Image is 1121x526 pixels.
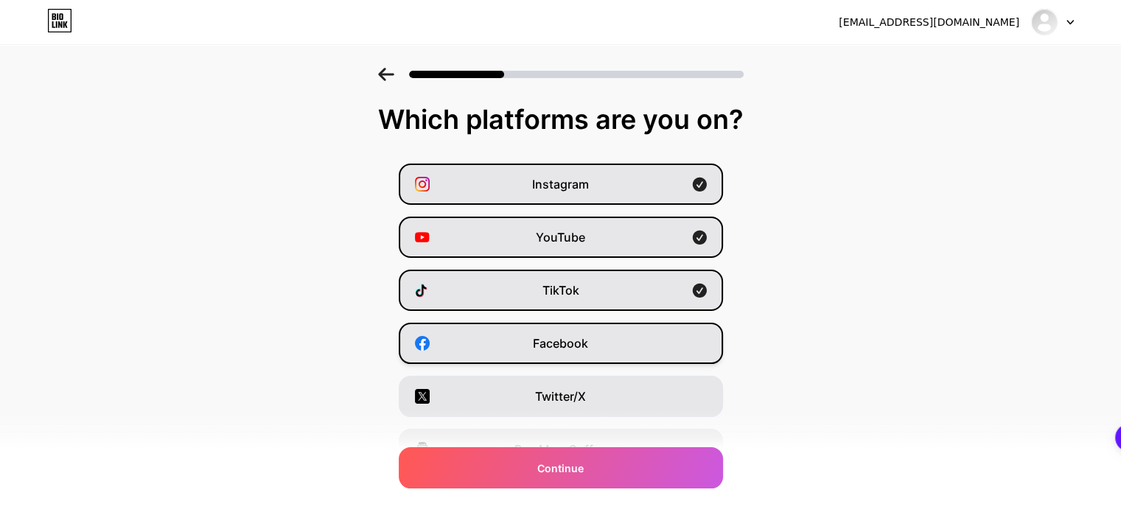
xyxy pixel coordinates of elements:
div: Which platforms are you on? [15,105,1106,134]
img: solarfourgoodsbc [1030,8,1058,36]
span: Continue [537,460,584,476]
span: TikTok [542,281,579,299]
span: Instagram [532,175,589,193]
div: [EMAIL_ADDRESS][DOMAIN_NAME] [839,15,1019,30]
span: Twitter/X [535,388,586,405]
span: YouTube [536,228,585,246]
span: Facebook [533,334,588,352]
span: Buy Me a Coffee [514,441,607,458]
span: Snapchat [534,494,587,511]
